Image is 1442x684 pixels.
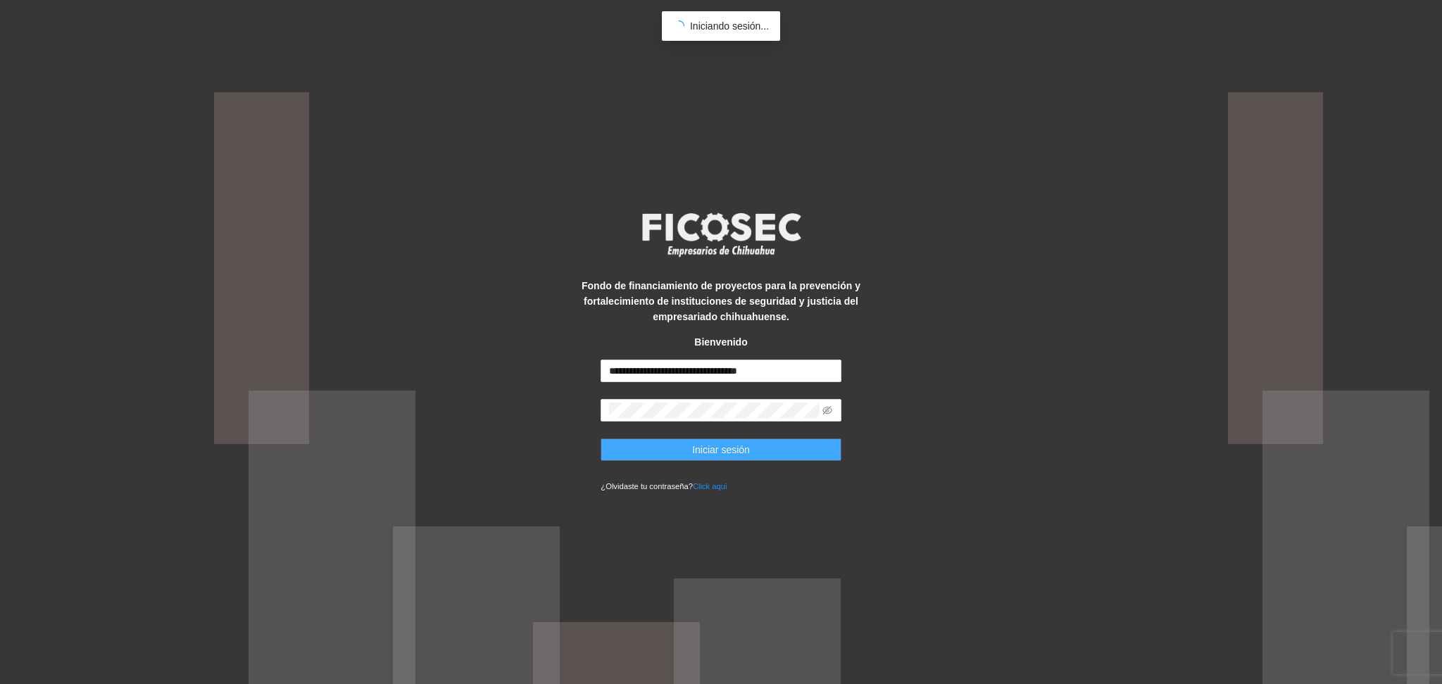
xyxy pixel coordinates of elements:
span: eye-invisible [822,405,832,415]
strong: Fondo de financiamiento de proyectos para la prevención y fortalecimiento de instituciones de seg... [582,280,860,322]
span: loading [673,20,684,32]
strong: Bienvenido [694,336,747,348]
a: Click aqui [693,482,727,490]
small: ¿Olvidaste tu contraseña? [601,482,727,490]
img: logo [633,208,809,260]
span: Iniciando sesión... [690,20,769,32]
button: Iniciar sesión [601,438,841,461]
span: Iniciar sesión [692,442,750,457]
